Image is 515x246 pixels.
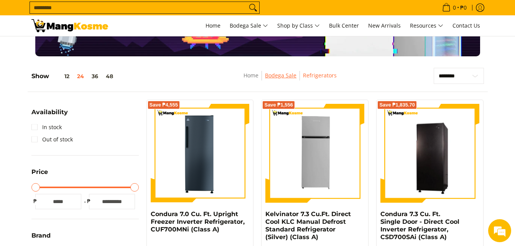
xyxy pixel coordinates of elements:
span: ₱ [31,197,39,205]
button: 24 [73,73,88,79]
span: Resources [410,21,443,31]
img: Condura 7.3 Cu. Ft. Single Door - Direct Cool Inverter Refrigerator, CSD700SAi (Class A) [380,105,479,202]
span: Home [206,22,220,29]
span: 0 [452,5,457,10]
span: ₱0 [459,5,468,10]
span: Save ₱1,835.70 [379,103,415,107]
button: 36 [88,73,102,79]
nav: Breadcrumbs [190,71,391,88]
span: New Arrivals [368,22,401,29]
h5: Show [31,72,117,80]
a: Out of stock [31,133,73,146]
img: Bodega Sale Refrigerator l Mang Kosme: Home Appliances Warehouse Sale [31,19,108,32]
button: 48 [102,73,117,79]
a: Condura 7.3 Cu. Ft. Single Door - Direct Cool Inverter Refrigerator, CSD700SAi (Class A) [380,210,459,241]
img: Kelvinator 7.3 Cu.Ft. Direct Cool KLC Manual Defrost Standard Refrigerator (Silver) (Class A) [265,104,364,203]
a: New Arrivals [364,15,405,36]
a: Home [244,72,258,79]
a: Home [202,15,224,36]
span: Save ₱1,556 [264,103,293,107]
button: Search [247,2,259,13]
span: ₱ [85,197,93,205]
a: Condura 7.0 Cu. Ft. Upright Freezer Inverter Refrigerator, CUF700MNi (Class A) [151,210,245,233]
img: Condura 7.0 Cu. Ft. Upright Freezer Inverter Refrigerator, CUF700MNi (Class A) [151,104,250,203]
a: In stock [31,121,62,133]
summary: Open [31,109,68,121]
span: Bodega Sale [230,21,268,31]
span: Availability [31,109,68,115]
span: Price [31,169,48,175]
a: Resources [406,15,447,36]
a: Bodega Sale [226,15,272,36]
nav: Main Menu [116,15,484,36]
span: Save ₱4,555 [150,103,178,107]
button: 12 [49,73,73,79]
a: Bodega Sale [265,72,296,79]
a: Shop by Class [273,15,324,36]
span: Contact Us [452,22,480,29]
span: Shop by Class [277,21,320,31]
summary: Open [31,233,51,244]
span: • [440,3,469,12]
a: Contact Us [449,15,484,36]
summary: Open [31,169,48,181]
a: Kelvinator 7.3 Cu.Ft. Direct Cool KLC Manual Defrost Standard Refrigerator (Silver) (Class A) [265,210,351,241]
a: Refrigerators [303,72,337,79]
span: Brand [31,233,51,239]
span: Bulk Center [329,22,359,29]
a: Bulk Center [325,15,363,36]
